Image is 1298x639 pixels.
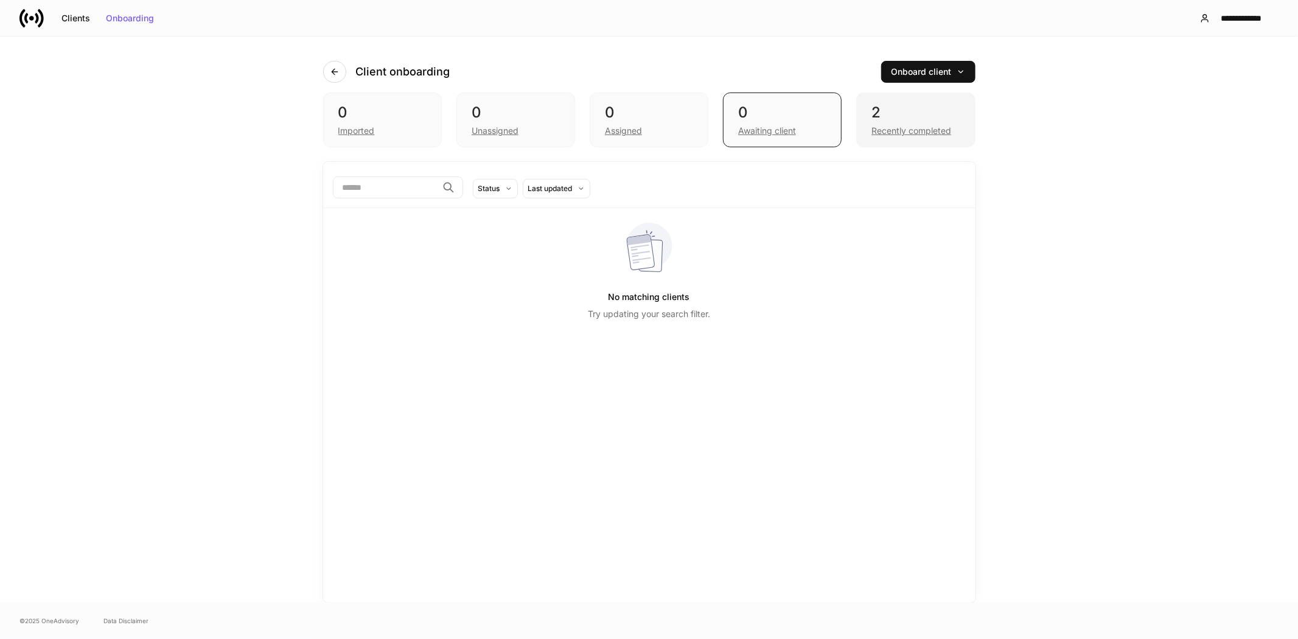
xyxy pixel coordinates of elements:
div: 0 [472,103,560,122]
button: Last updated [523,179,590,198]
button: Onboarding [98,9,162,28]
div: Status [478,183,500,194]
a: Data Disclaimer [103,616,148,626]
div: 0Imported [323,93,442,147]
button: Onboard client [881,61,975,83]
div: Recently completed [871,125,951,137]
button: Status [473,179,518,198]
div: 0Unassigned [456,93,575,147]
div: Clients [61,14,90,23]
div: Last updated [528,183,573,194]
div: 0 [738,103,826,122]
p: Try updating your search filter. [588,308,710,320]
h5: No matching clients [609,286,690,308]
div: Onboard client [892,68,965,76]
div: 0Awaiting client [723,93,842,147]
div: 2Recently completed [856,93,975,147]
div: Imported [338,125,375,137]
div: Onboarding [106,14,154,23]
button: Clients [54,9,98,28]
div: Unassigned [472,125,518,137]
div: 0 [605,103,693,122]
div: 2 [871,103,960,122]
div: Awaiting client [738,125,796,137]
span: © 2025 OneAdvisory [19,616,79,626]
div: 0Assigned [590,93,708,147]
div: Assigned [605,125,642,137]
h4: Client onboarding [356,65,450,79]
div: 0 [338,103,427,122]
